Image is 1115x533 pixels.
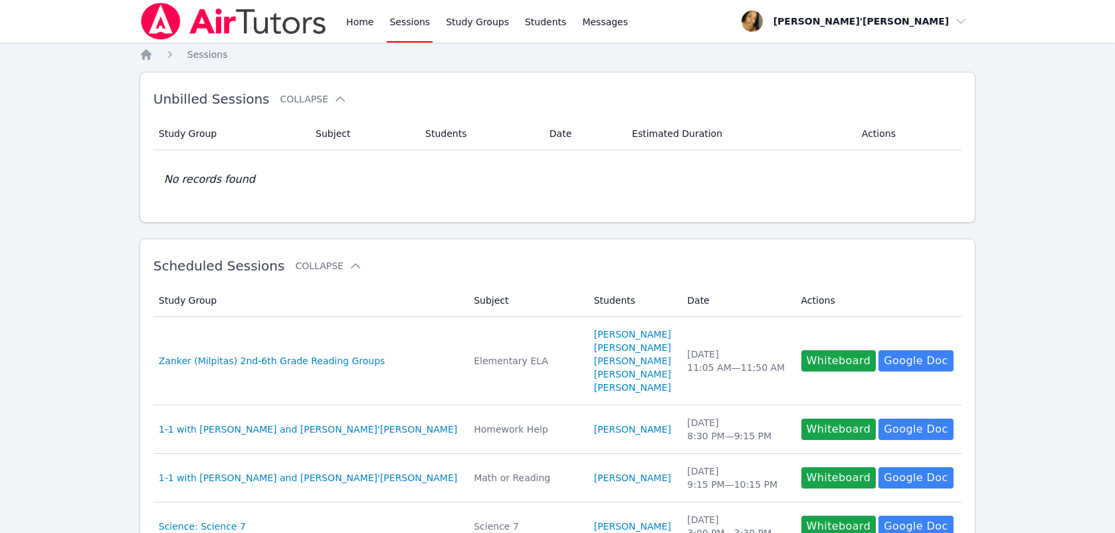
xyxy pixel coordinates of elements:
tr: Zanker (Milpitas) 2nd-6th Grade Reading GroupsElementary ELA[PERSON_NAME][PERSON_NAME][PERSON_NAM... [153,317,962,405]
a: [PERSON_NAME] [594,423,671,436]
span: Messages [582,15,628,29]
div: [DATE] 8:30 PM — 9:15 PM [687,416,785,443]
a: [PERSON_NAME] [594,328,671,341]
a: Zanker (Milpitas) 2nd-6th Grade Reading Groups [159,354,385,368]
button: Whiteboard [801,467,876,488]
th: Subject [466,284,585,317]
nav: Breadcrumb [140,48,976,61]
a: 1-1 with [PERSON_NAME] and [PERSON_NAME]'[PERSON_NAME] [159,471,457,484]
div: [DATE] 9:15 PM — 10:15 PM [687,465,785,491]
a: Google Doc [878,467,953,488]
th: Estimated Duration [624,118,854,150]
a: [PERSON_NAME] [594,368,671,381]
span: Unbilled Sessions [153,91,270,107]
div: Math or Reading [474,471,577,484]
span: Scheduled Sessions [153,258,285,274]
a: Science: Science 7 [159,520,246,533]
th: Students [417,118,542,150]
th: Subject [308,118,417,150]
th: Date [542,118,624,150]
button: Collapse [295,259,361,272]
span: Sessions [187,49,228,60]
img: Air Tutors [140,3,328,40]
button: Whiteboard [801,350,876,372]
th: Date [679,284,793,317]
a: Google Doc [878,419,953,440]
div: [DATE] 11:05 AM — 11:50 AM [687,348,785,374]
a: 1-1 with [PERSON_NAME] and [PERSON_NAME]'[PERSON_NAME] [159,423,457,436]
a: [PERSON_NAME] [594,471,671,484]
a: [PERSON_NAME] [594,520,671,533]
button: Collapse [280,92,347,106]
a: Sessions [187,48,228,61]
button: Whiteboard [801,419,876,440]
th: Actions [793,284,962,317]
th: Study Group [153,118,308,150]
div: Science 7 [474,520,577,533]
a: [PERSON_NAME] [594,341,671,354]
a: [PERSON_NAME] [594,381,671,394]
th: Students [586,284,680,317]
a: [PERSON_NAME] [594,354,671,368]
th: Study Group [153,284,466,317]
th: Actions [854,118,962,150]
tr: 1-1 with [PERSON_NAME] and [PERSON_NAME]'[PERSON_NAME]Math or Reading[PERSON_NAME][DATE]9:15 PM—1... [153,454,962,502]
td: No records found [153,150,962,209]
a: Google Doc [878,350,953,372]
div: Elementary ELA [474,354,577,368]
div: Homework Help [474,423,577,436]
tr: 1-1 with [PERSON_NAME] and [PERSON_NAME]'[PERSON_NAME]Homework Help[PERSON_NAME][DATE]8:30 PM—9:1... [153,405,962,454]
